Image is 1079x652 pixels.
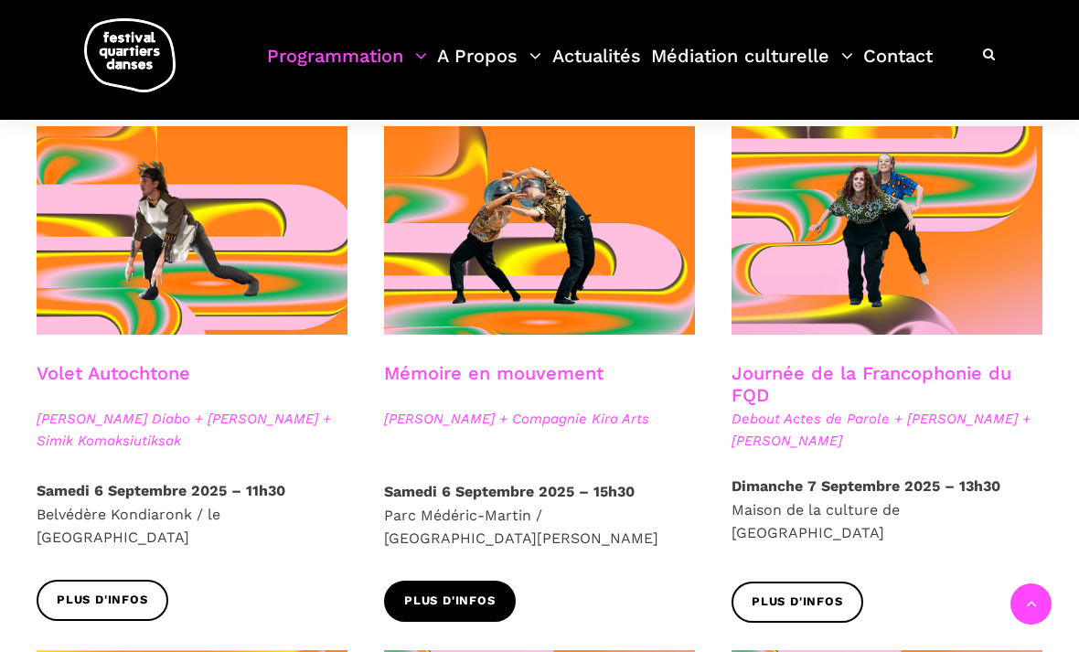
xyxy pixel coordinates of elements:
a: Programmation [267,40,427,94]
strong: Dimanche 7 Septembre 2025 – 13h30 [732,477,1000,495]
span: [PERSON_NAME] Diabo + [PERSON_NAME] + Simik Komaksiutiksak [37,408,347,452]
strong: Samedi 6 Septembre 2025 – 15h30 [384,483,635,500]
a: Plus d'infos [384,581,516,622]
a: Journée de la Francophonie du FQD [732,362,1011,406]
span: [PERSON_NAME] + Compagnie Kira Arts [384,408,695,430]
a: Actualités [552,40,641,94]
a: A Propos [437,40,541,94]
a: Mémoire en mouvement [384,362,604,384]
a: Contact [863,40,933,94]
p: Parc Médéric-Martin / [GEOGRAPHIC_DATA][PERSON_NAME] [384,480,695,550]
span: Debout Actes de Parole + [PERSON_NAME] + [PERSON_NAME] [732,408,1042,452]
span: Plus d'infos [404,592,496,611]
a: Plus d'infos [37,580,168,621]
img: logo-fqd-med [84,18,176,92]
span: Plus d'infos [752,593,843,612]
a: Médiation culturelle [651,40,853,94]
p: Maison de la culture de [GEOGRAPHIC_DATA] [732,475,1042,545]
strong: Samedi 6 Septembre 2025 – 11h30 [37,482,285,499]
p: Belvédère Kondiaronk / le [GEOGRAPHIC_DATA] [37,479,347,550]
span: Plus d'infos [57,591,148,610]
a: Volet Autochtone [37,362,190,384]
a: Plus d'infos [732,582,863,623]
